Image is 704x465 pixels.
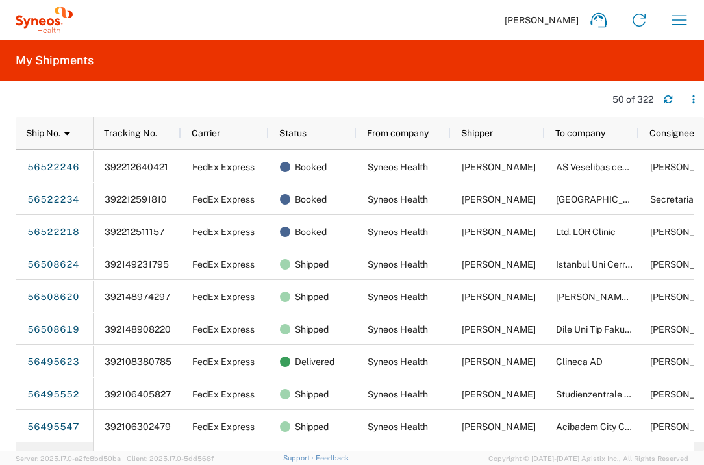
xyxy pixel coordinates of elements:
[105,389,171,399] span: 392106405827
[368,357,428,367] span: Syneos Health
[192,162,255,172] span: FedEx Express
[462,324,536,334] span: Pam Ark
[462,421,536,432] span: Pam Ark
[556,227,616,237] span: Ltd. LOR Clinic
[295,216,327,248] span: Booked
[27,254,80,275] a: 56508624
[192,421,255,432] span: FedEx Express
[368,259,428,270] span: Syneos Health
[462,292,536,302] span: Pam Ark
[105,259,169,270] span: 392149231795
[650,194,697,205] span: Secretariat
[295,346,334,378] span: Delivered
[368,324,428,334] span: Syneos Health
[27,286,80,307] a: 56508620
[368,421,428,432] span: Syneos Health
[27,416,80,437] a: 56495547
[367,128,429,138] span: From company
[649,128,694,138] span: Consignee
[612,94,653,105] div: 50 of 322
[556,389,691,399] span: Studienzentrale der Med. Klinik 1
[192,389,255,399] span: FedEx Express
[192,128,220,138] span: Carrier
[462,162,536,172] span: Pam Ark
[105,162,168,172] span: 392212640421
[295,183,327,216] span: Booked
[16,53,94,68] h2: My Shipments
[105,194,167,205] span: 392212591810
[295,313,329,346] span: Shipped
[192,324,255,334] span: FedEx Express
[556,357,603,367] span: Clineca AD
[295,248,329,281] span: Shipped
[16,455,121,462] span: Server: 2025.17.0-a2fc8bd50ba
[295,151,327,183] span: Booked
[462,259,536,270] span: Pam Ark
[295,378,329,410] span: Shipped
[368,162,428,172] span: Syneos Health
[27,157,80,177] a: 56522246
[556,194,649,205] span: Daugavpils Regional Hospital
[556,162,681,172] span: AS Veselibas centru apvieniba
[105,357,171,367] span: 392108380785
[192,259,255,270] span: FedEx Express
[283,454,316,462] a: Support
[26,128,60,138] span: Ship No.
[105,292,170,302] span: 392148974297
[462,357,536,367] span: Pam Ark
[368,227,428,237] span: Syneos Health
[192,227,255,237] span: FedEx Express
[368,292,428,302] span: Syneos Health
[295,281,329,313] span: Shipped
[105,421,171,432] span: 392106302479
[462,389,536,399] span: Pam Ark
[279,128,307,138] span: Status
[192,194,255,205] span: FedEx Express
[105,227,164,237] span: 392212511157
[27,384,80,405] a: 56495552
[127,455,214,462] span: Client: 2025.17.0-5dd568f
[27,319,80,340] a: 56508619
[295,410,329,443] span: Shipped
[368,194,428,205] span: Syneos Health
[27,189,80,210] a: 56522234
[556,324,686,334] span: Dile Uni Tip Fakultesi Hastanesi
[316,454,349,462] a: Feedback
[461,128,493,138] span: Shipper
[555,128,605,138] span: To company
[505,14,579,26] span: [PERSON_NAME]
[105,324,171,334] span: 392148908220
[192,357,255,367] span: FedEx Express
[462,194,536,205] span: Pam Ark
[556,292,699,302] span: Dr. Abdurrahman Yurtaslan Ankara Onkoloji
[488,453,688,464] span: Copyright © [DATE]-[DATE] Agistix Inc., All Rights Reserved
[192,292,255,302] span: FedEx Express
[462,227,536,237] span: Pam Ark
[27,221,80,242] a: 56522218
[368,389,428,399] span: Syneos Health
[27,351,80,372] a: 56495623
[104,128,157,138] span: Tracking No.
